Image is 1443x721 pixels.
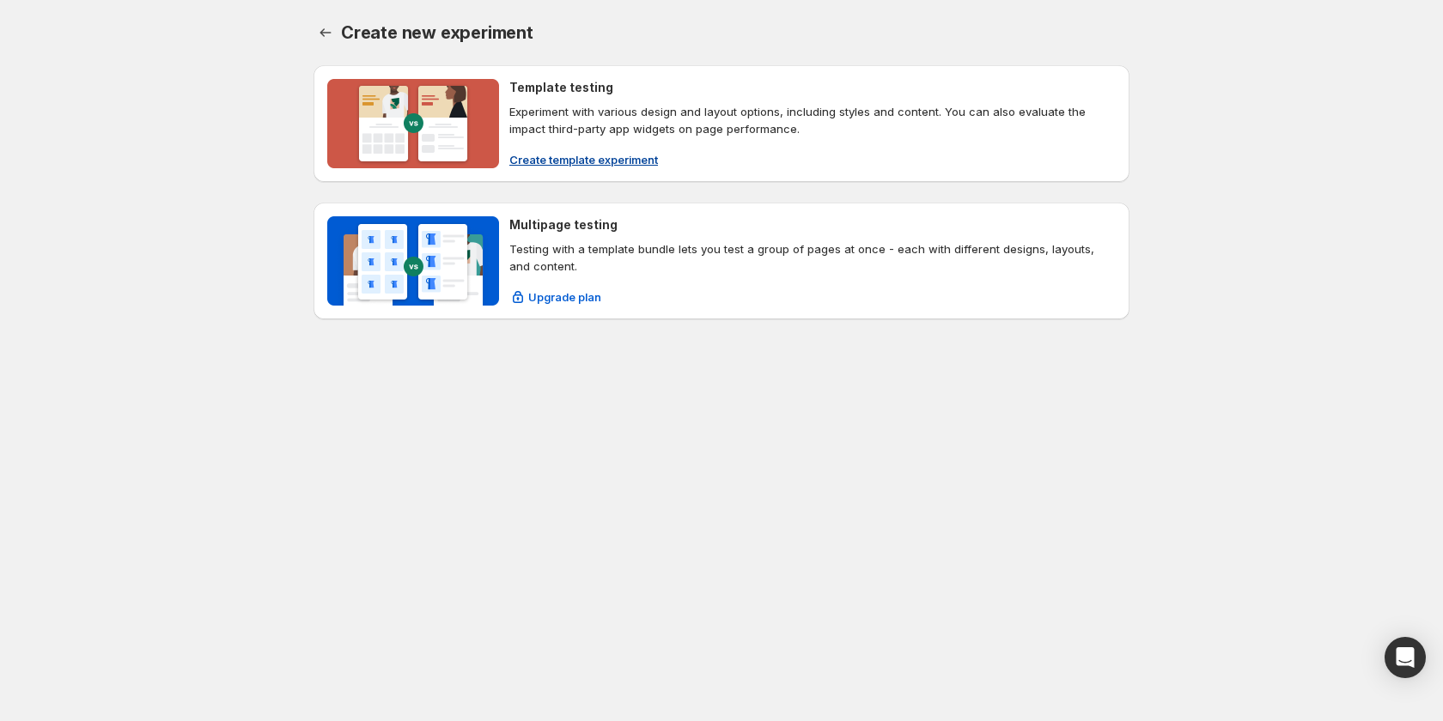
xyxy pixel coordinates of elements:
[509,216,618,233] h4: Multipage testing
[509,103,1116,137] p: Experiment with various design and layout options, including styles and content. You can also eva...
[314,21,338,45] button: Back
[499,283,612,311] button: Upgrade plan
[528,288,601,306] span: Upgrade plan
[509,151,658,168] span: Create template experiment
[341,22,533,43] span: Create new experiment
[509,240,1116,275] p: Testing with a template bundle lets you test a group of pages at once - each with different desig...
[327,216,499,306] img: Multipage testing
[499,146,668,173] button: Create template experiment
[509,79,613,96] h4: Template testing
[327,79,499,168] img: Template testing
[1385,637,1426,678] div: Open Intercom Messenger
